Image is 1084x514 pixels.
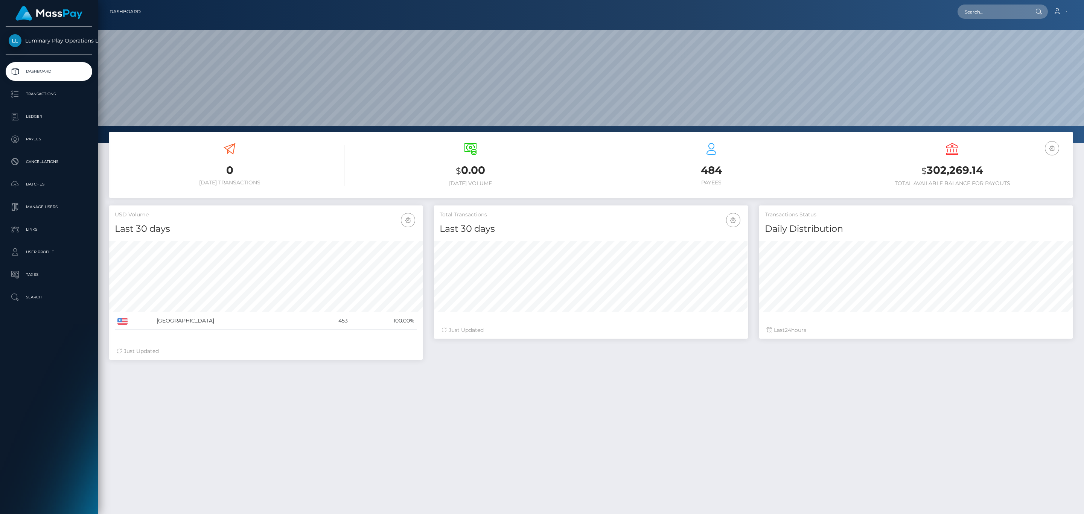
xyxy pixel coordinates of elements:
h4: Last 30 days [115,222,417,236]
a: Search [6,288,92,307]
a: Ledger [6,107,92,126]
h6: [DATE] Volume [356,180,585,187]
a: Links [6,220,92,239]
td: 453 [313,312,350,330]
a: Manage Users [6,198,92,216]
h5: Transactions Status [765,211,1067,219]
p: User Profile [9,246,89,258]
h3: 302,269.14 [837,163,1067,178]
h6: Total Available Balance for Payouts [837,180,1067,187]
p: Cancellations [9,156,89,167]
p: Payees [9,134,89,145]
a: Dashboard [6,62,92,81]
h3: 0 [115,163,344,178]
h3: 484 [597,163,826,178]
a: Cancellations [6,152,92,171]
input: Search... [958,5,1028,19]
div: Just Updated [442,326,740,334]
h4: Last 30 days [440,222,742,236]
a: Batches [6,175,92,194]
img: Luminary Play Operations Limited [9,34,21,47]
a: Payees [6,130,92,149]
div: Last hours [767,326,1065,334]
p: Ledger [9,111,89,122]
div: Just Updated [117,347,415,355]
p: Links [9,224,89,235]
p: Manage Users [9,201,89,213]
a: User Profile [6,243,92,262]
p: Transactions [9,88,89,100]
p: Taxes [9,269,89,280]
small: $ [921,166,927,176]
h3: 0.00 [356,163,585,178]
img: MassPay Logo [15,6,82,21]
h5: USD Volume [115,211,417,219]
h6: [DATE] Transactions [115,179,344,186]
small: $ [456,166,461,176]
img: US.png [117,318,128,325]
p: Dashboard [9,66,89,77]
p: Search [9,292,89,303]
a: Transactions [6,85,92,103]
span: Luminary Play Operations Limited [6,37,92,44]
a: Dashboard [110,4,141,20]
p: Batches [9,179,89,190]
td: 100.00% [350,312,417,330]
h6: Payees [597,179,826,186]
h4: Daily Distribution [765,222,1067,236]
a: Taxes [6,265,92,284]
td: [GEOGRAPHIC_DATA] [154,312,313,330]
span: 24 [785,327,791,333]
h5: Total Transactions [440,211,742,219]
